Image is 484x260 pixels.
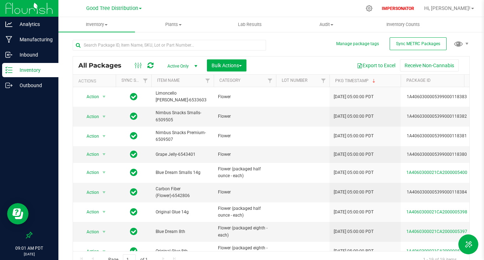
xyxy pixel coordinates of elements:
span: All Packages [78,62,129,69]
span: Audit [288,21,364,28]
span: select [100,149,109,159]
span: Flower [218,94,272,100]
span: select [100,207,109,217]
span: Action [80,131,99,141]
a: Inventory [58,17,135,32]
span: [DATE] 05:00:00 PDT [334,94,374,100]
button: Receive Non-Cannabis [400,59,459,71]
a: 1A4060300021CA2000005396 [406,249,467,254]
span: select [100,227,109,237]
span: Sync from Compliance System [469,114,473,119]
a: Filter [264,75,276,87]
span: In Sync [130,111,137,121]
button: Sync METRC Packages [390,37,447,50]
span: In Sync [130,92,137,102]
span: Flower (packaged half ounce - each) [218,205,272,219]
span: Sync from Compliance System [469,190,473,195]
a: Pkg Timestamp [335,78,377,83]
iframe: Resource center [7,203,28,224]
a: Lot Number [282,78,307,83]
span: Flower [218,151,272,158]
span: Hi, [PERSON_NAME]! [424,5,470,11]
span: Flower (packaged eighth - each) [218,245,272,258]
span: Good Tree Distribution [86,5,138,11]
button: Manage package tags [336,41,379,47]
span: [DATE] 05:00:00 PDT [334,133,374,139]
span: Original Glue 8th [156,248,209,255]
span: select [100,187,109,197]
div: 1A4060300005399000118380 [400,151,480,158]
div: Manage settings [365,5,374,12]
span: Action [80,227,99,237]
span: Inventory [58,21,135,28]
span: select [100,92,109,102]
p: Inbound [12,51,55,59]
a: Inventory Counts [365,17,441,32]
span: In Sync [130,207,137,217]
p: Analytics [12,20,55,28]
span: Sync from Compliance System [469,133,473,138]
span: Flower [218,113,272,120]
span: Action [80,168,99,177]
span: In Sync [130,131,137,141]
span: Plants [135,21,211,28]
a: 1A4060300021CA2000005398 [406,209,467,214]
span: Limoncello [PERSON_NAME]-6533603 [156,90,209,104]
span: Action [80,112,99,122]
inline-svg: Inventory [5,67,12,74]
p: IMPERSONATOR [379,5,417,12]
span: [DATE] 05:00:00 PDT [334,228,374,235]
span: Blue Dream Smalls 14g [156,169,209,176]
p: [DATE] [3,251,55,257]
span: [DATE] 05:00:00 PDT [334,248,374,255]
inline-svg: Manufacturing [5,36,12,43]
span: Nimbus Snacks Smalls-6509505 [156,110,209,123]
span: Bulk Actions [212,63,242,68]
button: Toggle Menu [458,234,478,254]
span: [DATE] 05:00:00 PDT [334,169,374,176]
button: Export to Excel [352,59,400,71]
span: Blue Dream 8th [156,228,209,235]
inline-svg: Outbound [5,82,12,89]
span: Action [80,92,99,102]
label: Pin the sidebar to full width on large screens [26,232,33,239]
p: Outbound [12,81,55,90]
p: Manufacturing [12,35,55,44]
span: [DATE] 05:00:00 PDT [334,113,374,120]
a: Plants [135,17,212,32]
span: Sync METRC Packages [396,41,440,46]
span: Grape Jelly-6543401 [156,151,209,158]
button: Bulk Actions [207,59,246,71]
a: Audit [288,17,365,32]
a: Lab Results [212,17,288,32]
p: Inventory [12,66,55,74]
span: Action [80,246,99,256]
span: Action [80,187,99,197]
span: Action [80,149,99,159]
span: Nimbus Snacks Premium-6509507 [156,129,209,143]
span: Sync from Compliance System [469,209,474,214]
span: [DATE] 05:00:00 PDT [334,189,374,196]
span: Inventory Counts [377,21,430,28]
a: Filter [202,75,214,87]
span: In Sync [130,187,137,197]
div: Actions [78,79,113,84]
span: Flower (packaged eighth - each) [218,225,272,238]
span: In Sync [130,168,137,177]
span: In Sync [130,149,137,159]
span: select [100,168,109,177]
a: Item Name [157,78,180,83]
p: 09:01 AM PDT [3,245,55,251]
div: 1A4060300005399000118381 [400,133,480,139]
a: 1A4060300021CA2000005397 [406,229,467,234]
div: 1A4060300005399000118384 [400,189,480,196]
span: Sync from Compliance System [469,152,473,157]
span: In Sync [130,246,137,256]
span: Carbon Fiber (Flower)-6542806 [156,186,209,199]
a: Filter [140,75,151,87]
div: 1A4060300005399000118382 [400,113,480,120]
span: [DATE] 05:00:00 PDT [334,151,374,158]
inline-svg: Inbound [5,51,12,58]
span: Original Glue 14g [156,209,209,216]
span: select [100,246,109,256]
